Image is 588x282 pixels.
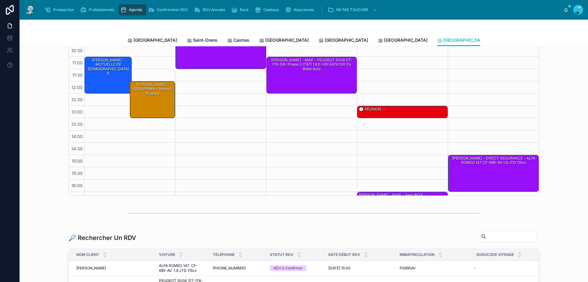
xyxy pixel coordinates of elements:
a: PS695AV [400,266,469,271]
a: [GEOGRAPHIC_DATA] [318,35,368,47]
div: 🕒 RÉUNION - - [357,106,447,118]
span: Agenda [129,7,142,12]
span: Eurocode Vitrage [477,252,514,257]
a: Cadeaux [253,4,283,15]
span: 12:30 [70,97,84,102]
span: 14:30 [70,146,84,151]
span: 11:00 [71,60,84,65]
div: scrollable content [40,3,563,17]
span: Assurances [294,7,314,12]
div: 🕒 RÉUNION - - [358,106,387,112]
span: 15:00 [70,158,84,164]
span: PS695AV [400,266,416,271]
div: [PERSON_NAME] - GROUPAMA - Renault fluance [130,82,175,118]
a: -- [473,266,535,271]
span: [GEOGRAPHIC_DATA] [134,37,177,43]
span: Immatriculation [400,252,435,257]
h1: 🔎 Rechercher Un RDV [69,234,136,242]
span: 13:00 [70,109,84,114]
span: Confirmation RDV [157,7,188,12]
span: [DATE] 15:00 [328,266,351,271]
a: [PHONE_NUMBER] [213,266,262,271]
a: Agenda [119,4,146,15]
span: [GEOGRAPHIC_DATA] [265,37,309,43]
a: RDV à Confirmer [270,265,321,271]
a: Castres [227,35,249,47]
div: [PERSON_NAME] - MAIF - Seat IBIZA [358,192,424,198]
div: [PERSON_NAME] - GROUPAMA - Kia ceed [176,33,266,69]
a: Saint-Orens [187,35,217,47]
a: NE PAS TOUCHER [326,4,380,15]
img: App logo [24,5,36,15]
span: Prospection [53,7,74,12]
span: Rack [240,7,249,12]
a: Professionnels [78,4,119,15]
div: RDV à Confirmer [273,265,303,271]
span: [GEOGRAPHIC_DATA] [443,37,487,43]
a: [GEOGRAPHIC_DATA] [127,35,177,47]
span: 15:30 [70,171,84,176]
span: NE PAS TOUCHER [336,7,368,12]
span: Statut RDV [270,252,293,257]
span: Date Début RDV [328,252,360,257]
span: Professionnels [89,7,114,12]
span: [PERSON_NAME] [76,266,106,271]
span: 13:30 [70,122,84,127]
span: 12:00 [70,85,84,90]
div: [PERSON_NAME] - DIRECT ASSURANCE - ALFA ROMEO 147 CF-695-AV 1.9 JTD 115cv [449,156,538,166]
div: [PERSON_NAME] - MAIF - PEUGEOT 5008 DT-176-DB I Phase 2 (T87) 1.6 e-HDi EAT6 120 cv Boîte auto [268,57,356,72]
a: ALFA ROMEO 147 CF-695-AV 1.9 JTD 115cv [159,263,205,273]
a: [GEOGRAPHIC_DATA] [259,35,309,47]
div: [PERSON_NAME] - MUTUELLE DE [DEMOGRAPHIC_DATA] 6 [86,57,131,76]
span: Saint-Orens [193,37,217,43]
span: 14:00 [70,134,84,139]
a: Prospection [43,4,78,15]
span: Nom Client [76,252,99,257]
span: Castres [233,37,249,43]
span: Téléphone [213,252,235,257]
span: 11:30 [71,72,84,78]
a: RDV Annulés [192,4,229,15]
span: Cadeaux [263,7,279,12]
a: [GEOGRAPHIC_DATA] [437,35,487,46]
span: 16:00 [70,183,84,188]
span: Voiture [159,252,175,257]
span: RDV Annulés [203,7,225,12]
a: Confirmation RDV [146,4,192,15]
a: [GEOGRAPHIC_DATA] [378,35,428,47]
div: [PERSON_NAME] - MAIF - PEUGEOT 5008 DT-176-DB I Phase 2 (T87) 1.6 e-HDi EAT6 120 cv Boîte auto [267,57,357,93]
span: [PHONE_NUMBER] [213,266,246,271]
a: [DATE] 15:00 [328,266,392,271]
a: Assurances [283,4,318,15]
div: [PERSON_NAME] - DIRECT ASSURANCE - ALFA ROMEO 147 CF-695-AV 1.9 JTD 115cv [448,155,538,191]
a: [PERSON_NAME] [76,266,152,271]
a: Rack [229,4,253,15]
span: [GEOGRAPHIC_DATA] [384,37,428,43]
span: 16:30 [70,195,84,200]
span: [GEOGRAPHIC_DATA] [325,37,368,43]
span: -- [473,266,477,271]
div: [PERSON_NAME] - MUTUELLE DE [DEMOGRAPHIC_DATA] 6 [85,57,131,93]
div: [PERSON_NAME] - GROUPAMA - Renault fluance [131,82,175,96]
span: 10:30 [70,48,84,53]
div: [PERSON_NAME] - MAIF - Seat IBIZA [357,192,447,228]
